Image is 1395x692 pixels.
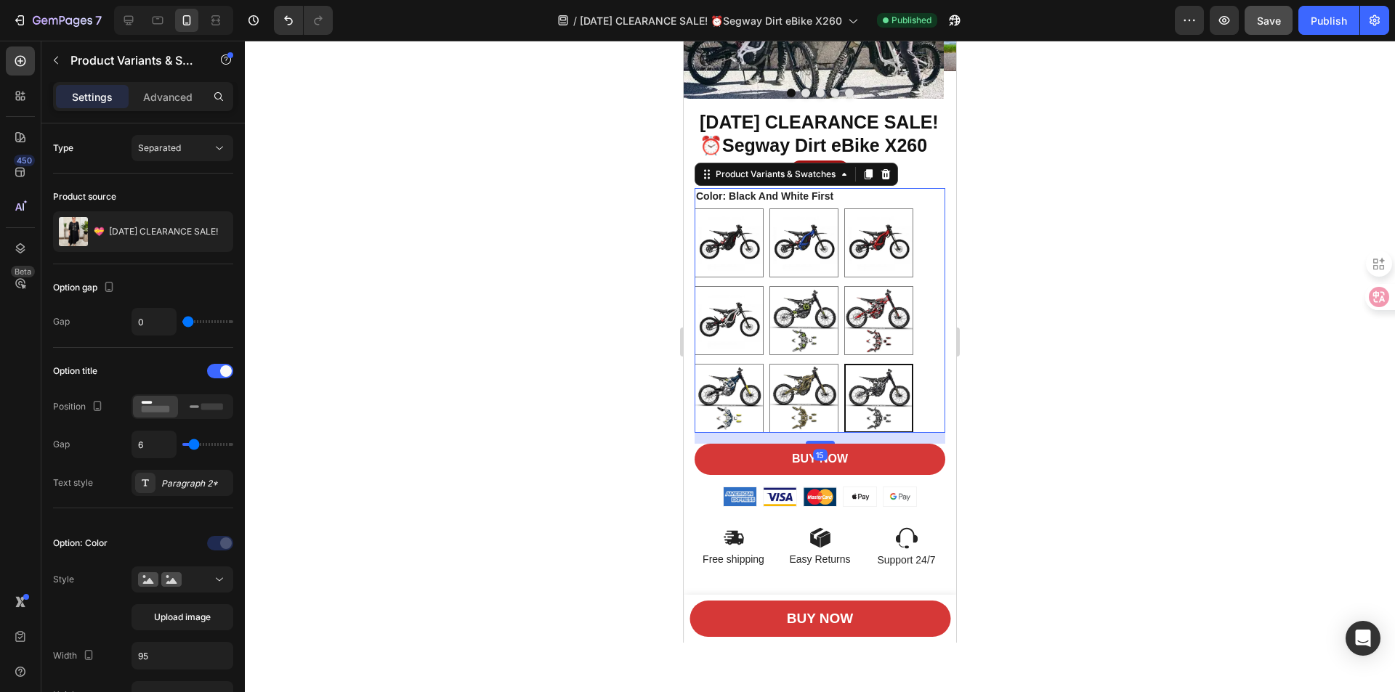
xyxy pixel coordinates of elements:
[72,89,113,105] p: Settings
[70,52,194,69] p: Product Variants & Swatches
[6,6,108,35] button: 7
[580,13,842,28] span: [DATE] CLEARANCE SALE! ⏰Segway Dirt eBike X260
[53,315,70,328] div: Gap
[132,643,232,669] input: Auto
[1298,6,1359,35] button: Publish
[1311,13,1347,28] div: Publish
[95,12,102,29] p: 7
[684,41,956,643] iframe: Design area
[53,365,97,378] div: Option title
[11,266,35,277] div: Beta
[274,6,333,35] div: Undo/Redo
[1245,6,1293,35] button: Save
[132,309,176,335] input: Auto
[138,142,181,153] span: Separated
[94,227,218,237] p: 💝 [DATE] CLEARANCE SALE!
[53,537,108,550] div: Option: Color
[132,431,176,457] input: Auto
[59,217,88,246] img: product feature img
[143,89,193,105] p: Advanced
[53,438,70,451] div: Gap
[53,397,106,417] div: Position
[1257,15,1281,27] span: Save
[53,142,73,155] div: Type
[132,604,233,630] button: Upload image
[53,646,97,666] div: Width
[161,477,230,490] div: Paragraph 2*
[53,190,116,203] div: Product source
[132,135,233,161] button: Separated
[53,278,118,298] div: Option gap
[14,155,35,166] div: 450
[573,13,577,28] span: /
[1346,621,1380,656] div: Open Intercom Messenger
[53,476,93,489] div: Text style
[891,14,931,27] span: Published
[53,573,74,586] div: Style
[154,611,211,624] span: Upload image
